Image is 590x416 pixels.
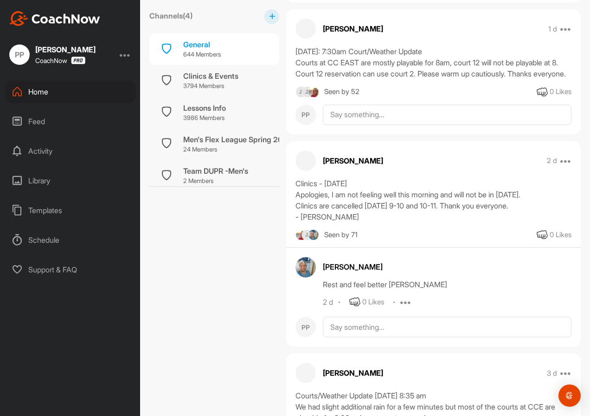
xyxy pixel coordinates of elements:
[9,44,30,65] div: PP
[5,80,136,103] div: Home
[295,178,571,222] div: Clinics - [DATE] Apologies, I am not feeling well this morning and will not be in [DATE]. Clinics...
[295,229,307,241] img: square_2bcfa483bc28bd5b3864ca22ede80f48.jpg
[183,134,292,145] div: Men's Flex League Spring 2025
[5,110,136,133] div: Feed
[35,57,85,64] div: CoachNow
[183,82,238,91] p: 3794 Members
[295,46,571,79] div: [DATE]: 7:30am Court/Weather Update Courts at CC EAST are mostly playable for 8am, court 12 will ...
[183,102,226,113] div: Lessons Info
[35,46,96,53] div: [PERSON_NAME]
[324,229,358,241] div: Seen by 71
[323,367,383,378] p: [PERSON_NAME]
[323,261,571,272] div: [PERSON_NAME]
[183,50,221,59] p: 644 Members
[295,105,316,125] div: PP
[5,199,136,222] div: Templates
[550,230,571,240] div: 0 Likes
[362,297,384,308] div: 0 Likes
[9,11,100,26] img: CoachNow
[183,70,238,82] div: Clinics & Events
[323,298,333,307] div: 2 d
[183,39,221,50] div: General
[323,23,383,34] p: [PERSON_NAME]
[295,86,307,98] img: square_default-ef6cabf814de5a2bf16c804365e32c732080f9872bdf737d349900a9daf73cf9.png
[5,139,136,163] div: Activity
[5,228,136,252] div: Schedule
[149,10,192,21] label: Channels ( 4 )
[324,86,359,98] div: Seen by 52
[295,317,316,337] div: PP
[295,257,316,277] img: avatar
[183,176,248,186] p: 2 Members
[183,145,292,154] p: 24 Members
[183,113,226,123] p: 3986 Members
[547,369,557,378] p: 3 d
[558,384,581,407] div: Open Intercom Messenger
[5,169,136,192] div: Library
[323,155,383,166] p: [PERSON_NAME]
[547,156,557,165] p: 2 d
[301,86,313,98] img: square_default-ef6cabf814de5a2bf16c804365e32c732080f9872bdf737d349900a9daf73cf9.png
[301,229,313,241] img: square_default-ef6cabf814de5a2bf16c804365e32c732080f9872bdf737d349900a9daf73cf9.png
[71,57,85,64] img: CoachNow Pro
[308,86,320,98] img: square_2bcfa483bc28bd5b3864ca22ede80f48.jpg
[548,25,557,34] p: 1 d
[5,258,136,281] div: Support & FAQ
[183,165,248,176] div: Team DUPR -Men's
[308,229,320,241] img: square_e5e8da3530b4716ce7de4bce2e6ad8b5.jpg
[323,279,571,290] div: Rest and feel better [PERSON_NAME]
[550,87,571,97] div: 0 Likes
